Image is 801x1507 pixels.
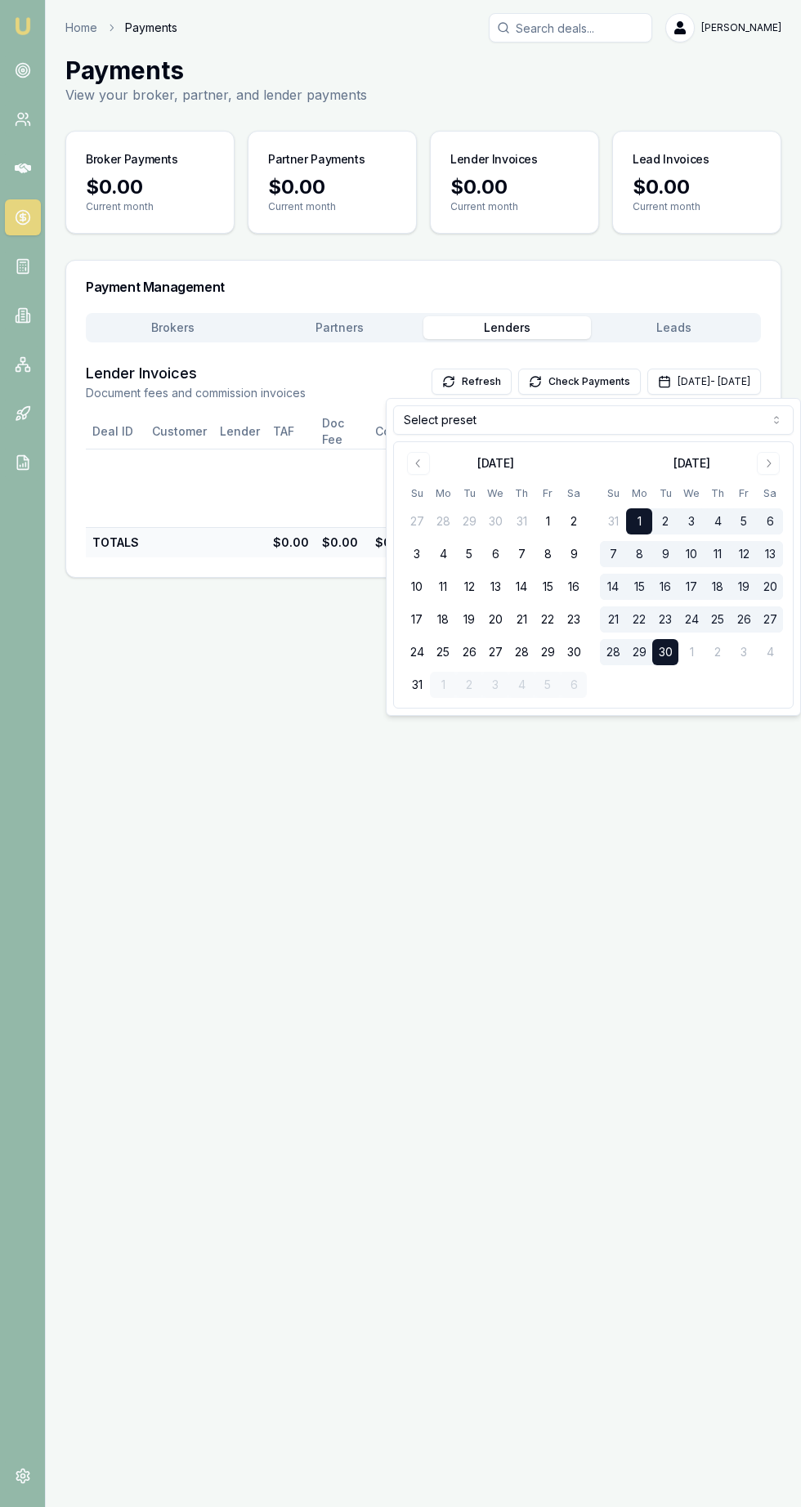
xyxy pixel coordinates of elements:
button: 28 [600,639,626,665]
button: 22 [535,606,561,633]
button: 10 [404,574,430,600]
button: 2 [561,508,587,534]
h3: Lead Invoices [633,151,709,168]
button: 4 [430,541,456,567]
th: Deal ID [86,414,145,449]
th: Saturday [757,485,783,502]
button: 3 [731,639,757,665]
button: Partners [257,316,424,339]
button: 5 [731,508,757,534]
p: Current month [86,200,214,213]
button: 15 [535,574,561,600]
a: Home [65,20,97,36]
nav: breadcrumb [65,20,177,36]
button: 1 [535,508,561,534]
button: 2 [705,639,731,665]
h3: Partner Payments [268,151,365,168]
button: 8 [626,541,652,567]
button: 28 [430,508,456,534]
th: Wednesday [482,485,508,502]
button: 4 [508,672,535,698]
button: 8 [535,541,561,567]
button: 30 [652,639,678,665]
button: 2 [652,508,678,534]
button: 1 [430,672,456,698]
button: 15 [626,574,652,600]
button: 21 [600,606,626,633]
button: 6 [757,508,783,534]
button: 17 [678,574,705,600]
button: 17 [404,606,430,633]
button: 28 [508,639,535,665]
button: 30 [561,639,587,665]
p: Current month [268,200,396,213]
h3: Payment Management [86,280,761,293]
button: 13 [757,541,783,567]
button: 30 [482,508,508,534]
button: 27 [404,508,430,534]
button: 5 [535,672,561,698]
button: 3 [678,508,705,534]
button: 27 [757,606,783,633]
th: Tuesday [652,485,678,502]
th: TAF [266,414,315,449]
th: Friday [731,485,757,502]
button: 18 [430,606,456,633]
button: 11 [705,541,731,567]
th: Monday [626,485,652,502]
button: 3 [482,672,508,698]
div: $0.00 [86,174,214,200]
th: Lender [213,414,266,449]
button: 29 [626,639,652,665]
div: $0.00 [633,174,761,200]
button: 19 [456,606,482,633]
div: $0.00 [375,534,445,551]
button: 16 [652,574,678,600]
button: 29 [535,639,561,665]
th: Commission [369,414,451,449]
button: 23 [561,606,587,633]
div: $0.00 [273,534,309,551]
button: 3 [404,541,430,567]
button: 11 [430,574,456,600]
button: 12 [731,541,757,567]
button: 24 [678,606,705,633]
button: 7 [508,541,535,567]
button: 14 [600,574,626,600]
th: Wednesday [678,485,705,502]
th: Monday [430,485,456,502]
button: 1 [678,639,705,665]
button: Leads [591,316,758,339]
button: Go to previous month [407,452,430,475]
th: Saturday [561,485,587,502]
div: $0.00 [322,534,362,551]
button: 13 [482,574,508,600]
div: [DATE] [673,455,710,472]
button: 23 [652,606,678,633]
div: $0.00 [268,174,396,200]
span: Payments [125,20,177,36]
th: Tuesday [456,485,482,502]
th: Friday [535,485,561,502]
td: No results. [86,449,761,528]
th: Sunday [404,485,430,502]
button: 26 [731,606,757,633]
button: Check Payments [518,369,641,395]
span: [PERSON_NAME] [701,21,781,34]
button: 12 [456,574,482,600]
button: 31 [404,672,430,698]
button: Refresh [432,369,512,395]
button: 16 [561,574,587,600]
button: 27 [482,639,508,665]
button: 31 [508,508,535,534]
input: Search deals [489,13,652,42]
th: Thursday [508,485,535,502]
button: 29 [456,508,482,534]
div: $0.00 [450,174,579,200]
th: Thursday [705,485,731,502]
button: Go to next month [757,452,780,475]
button: 20 [757,574,783,600]
button: [DATE]- [DATE] [647,369,761,395]
button: 2 [456,672,482,698]
button: 6 [561,672,587,698]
